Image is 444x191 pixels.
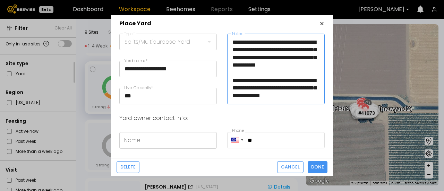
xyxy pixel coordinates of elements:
span: Delete [120,164,136,171]
button: Cancel [277,161,304,173]
span: Cancel [281,164,300,171]
div: Yard owner contact info: [119,115,325,121]
h2: Place Yard [119,21,151,26]
span: Done [311,164,324,171]
div: United States: + 1 [227,132,245,148]
button: Done [308,161,327,173]
button: Delete [117,161,139,173]
div: Phone [231,129,245,132]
